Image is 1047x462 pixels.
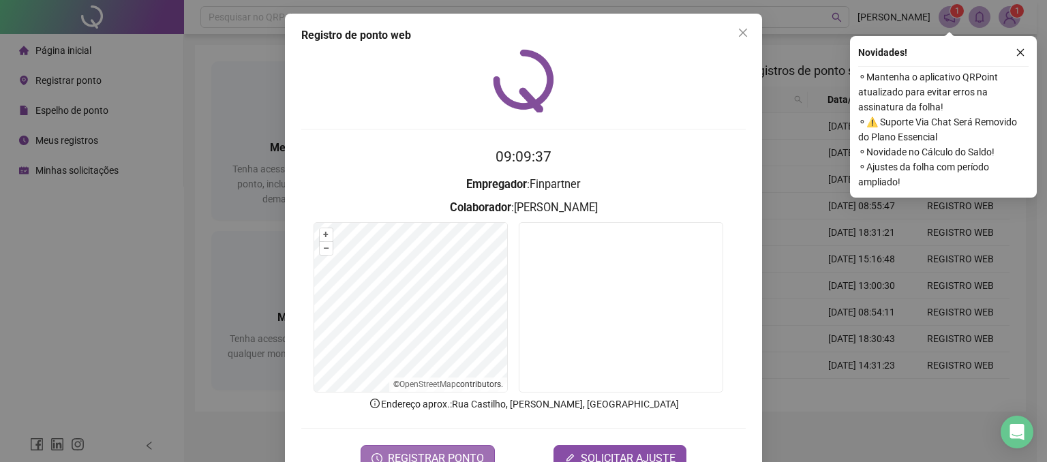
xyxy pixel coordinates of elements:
[301,27,746,44] div: Registro de ponto web
[466,178,527,191] strong: Empregador
[450,201,511,214] strong: Colaborador
[301,397,746,412] p: Endereço aprox. : Rua Castilho, [PERSON_NAME], [GEOGRAPHIC_DATA]
[301,176,746,194] h3: : Finpartner
[493,49,554,112] img: QRPoint
[738,27,748,38] span: close
[858,159,1029,189] span: ⚬ Ajustes da folha com período ampliado!
[858,114,1029,144] span: ⚬ ⚠️ Suporte Via Chat Será Removido do Plano Essencial
[369,397,381,410] span: info-circle
[858,70,1029,114] span: ⚬ Mantenha o aplicativo QRPoint atualizado para evitar erros na assinatura da folha!
[320,228,333,241] button: +
[732,22,754,44] button: Close
[393,380,503,389] li: © contributors.
[1016,48,1025,57] span: close
[399,380,456,389] a: OpenStreetMap
[301,199,746,217] h3: : [PERSON_NAME]
[1001,416,1033,448] div: Open Intercom Messenger
[496,149,551,165] time: 09:09:37
[858,144,1029,159] span: ⚬ Novidade no Cálculo do Saldo!
[320,242,333,255] button: –
[858,45,907,60] span: Novidades !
